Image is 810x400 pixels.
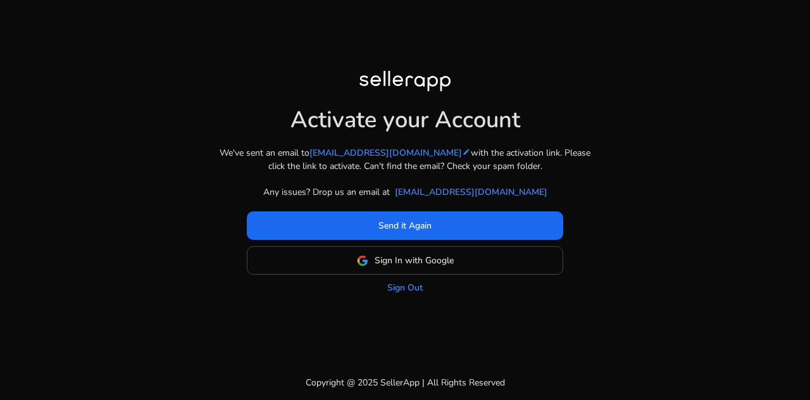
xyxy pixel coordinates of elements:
[247,246,563,275] button: Sign In with Google
[357,255,368,266] img: google-logo.svg
[462,147,471,156] mat-icon: edit
[247,211,563,240] button: Send it Again
[395,185,547,199] a: [EMAIL_ADDRESS][DOMAIN_NAME]
[263,185,390,199] p: Any issues? Drop us an email at
[375,254,454,267] span: Sign In with Google
[387,281,423,294] a: Sign Out
[290,96,520,134] h1: Activate your Account
[215,146,595,173] p: We've sent an email to with the activation link. Please click the link to activate. Can't find th...
[309,146,471,159] a: [EMAIL_ADDRESS][DOMAIN_NAME]
[378,219,432,232] span: Send it Again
